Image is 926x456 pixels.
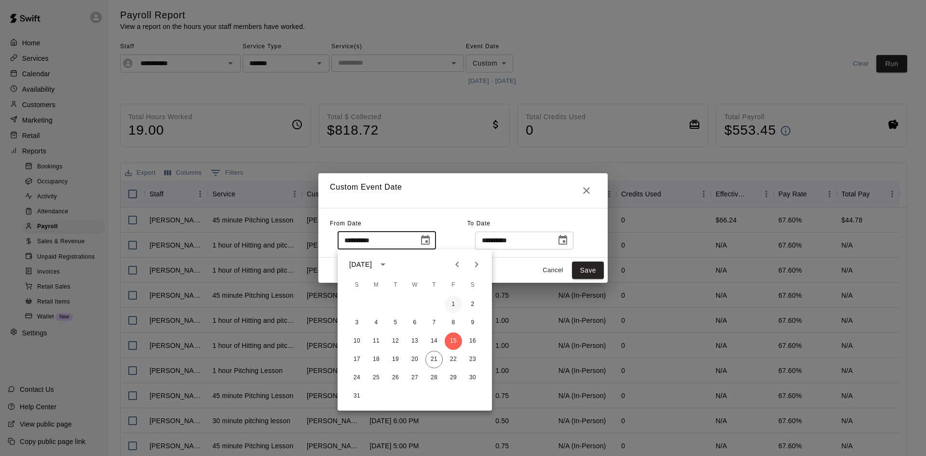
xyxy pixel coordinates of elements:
button: 13 [406,332,423,350]
button: 30 [464,369,481,387]
button: 18 [368,351,385,368]
button: 4 [368,314,385,332]
button: 28 [425,369,443,387]
span: To Date [467,220,490,227]
div: [DATE] [349,260,372,270]
button: 9 [464,314,481,332]
span: Thursday [425,276,443,295]
button: Save [572,262,604,279]
button: 24 [348,369,366,387]
button: Choose date, selected date is Aug 15, 2025 [416,231,435,250]
button: 31 [348,387,366,405]
button: Choose date, selected date is Aug 31, 2025 [553,231,572,250]
button: 16 [464,332,481,350]
span: Wednesday [406,276,423,295]
button: 15 [445,332,462,350]
button: Cancel [537,263,568,278]
button: 11 [368,332,385,350]
button: 20 [406,351,423,368]
span: Saturday [464,276,481,295]
button: 2 [464,296,481,313]
button: 3 [348,314,366,332]
button: 27 [406,369,423,387]
span: From Date [330,220,362,227]
button: 21 [425,351,443,368]
button: 10 [348,332,366,350]
h2: Custom Event Date [318,173,608,208]
button: Next month [467,255,486,274]
span: Sunday [348,276,366,295]
button: 6 [406,314,423,332]
button: 1 [445,296,462,313]
button: 26 [387,369,404,387]
button: 19 [387,351,404,368]
button: 22 [445,351,462,368]
span: Tuesday [387,276,404,295]
button: 25 [368,369,385,387]
button: 17 [348,351,366,368]
button: 14 [425,332,443,350]
button: 12 [387,332,404,350]
button: 8 [445,314,462,332]
button: calendar view is open, switch to year view [375,256,391,273]
span: Friday [445,276,462,295]
button: Previous month [448,255,467,274]
button: Close [577,181,596,200]
button: 23 [464,351,481,368]
button: 5 [387,314,404,332]
button: 7 [425,314,443,332]
span: Monday [368,276,385,295]
button: 29 [445,369,462,387]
